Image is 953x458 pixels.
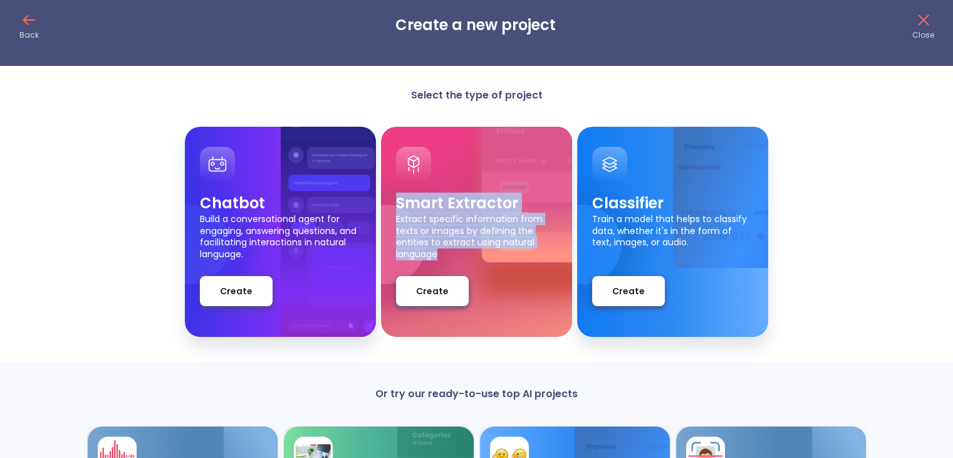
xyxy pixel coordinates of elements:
[612,284,645,299] span: Create
[200,213,361,257] p: Build a conversational agent for engaging, answering questions, and facilitating interactions in ...
[416,284,449,299] span: Create
[200,193,361,213] p: Chatbot
[396,193,557,213] p: Smart Extractor
[352,88,602,102] p: Select the type of project
[592,213,753,257] p: Train a model that helps to classify data, whether it's in the form of text, images, or audio.
[592,193,753,213] p: Classifier
[200,276,273,306] button: Create
[220,284,253,299] span: Create
[912,30,934,40] p: Close
[396,276,469,306] button: Create
[395,16,556,34] h3: Create a new project
[592,276,665,306] button: Create
[19,30,39,40] p: Back
[396,213,557,257] p: Extract specific information from texts or images by defining the entities to extract using natur...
